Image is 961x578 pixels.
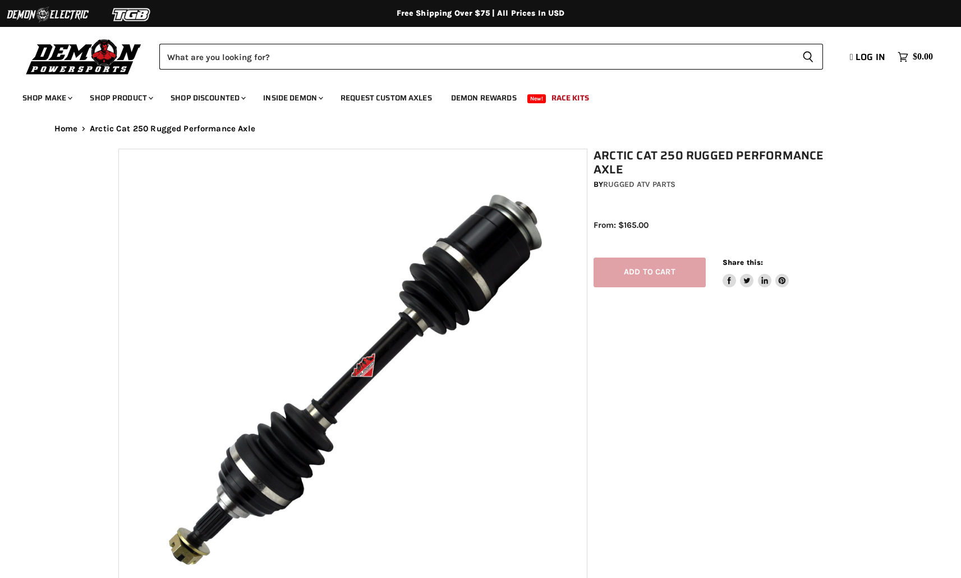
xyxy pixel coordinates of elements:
[913,52,933,62] span: $0.00
[892,49,939,65] a: $0.00
[32,124,930,134] nav: Breadcrumbs
[162,86,252,109] a: Shop Discounted
[332,86,440,109] a: Request Custom Axles
[594,178,849,191] div: by
[723,258,763,267] span: Share this:
[159,44,793,70] input: Search
[443,86,525,109] a: Demon Rewards
[90,4,174,25] img: TGB Logo 2
[527,94,546,103] span: New!
[845,52,892,62] a: Log in
[54,124,78,134] a: Home
[14,86,79,109] a: Shop Make
[14,82,930,109] ul: Main menu
[255,86,330,109] a: Inside Demon
[543,86,597,109] a: Race Kits
[32,8,930,19] div: Free Shipping Over $75 | All Prices In USD
[159,44,823,70] form: Product
[856,50,885,64] span: Log in
[90,124,255,134] span: Arctic Cat 250 Rugged Performance Axle
[81,86,160,109] a: Shop Product
[594,220,649,230] span: From: $165.00
[793,44,823,70] button: Search
[723,258,789,287] aside: Share this:
[6,4,90,25] img: Demon Electric Logo 2
[603,180,675,189] a: Rugged ATV Parts
[22,36,145,76] img: Demon Powersports
[594,149,849,177] h1: Arctic Cat 250 Rugged Performance Axle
